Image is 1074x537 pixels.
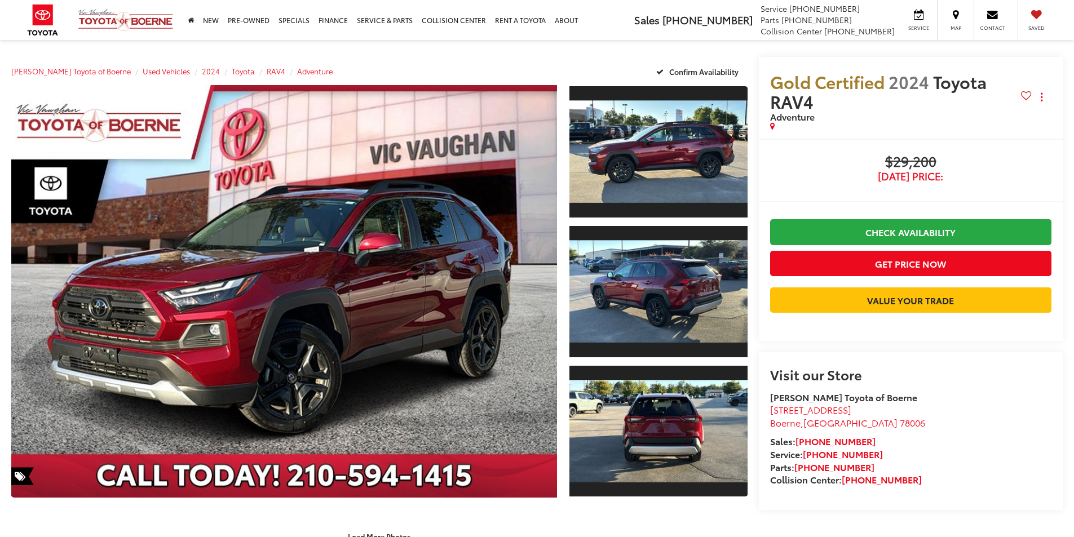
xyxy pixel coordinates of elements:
[770,110,815,123] span: Adventure
[906,24,931,32] span: Service
[770,367,1051,381] h2: Visit our Store
[794,460,874,473] a: [PHONE_NUMBER]
[11,85,557,498] a: Expand Photo 0
[770,403,925,429] a: [STREET_ADDRESS] Boerne,[GEOGRAPHIC_DATA] 78006
[567,101,749,203] img: 2024 Toyota RAV4 Adventure
[669,66,739,77] span: Confirm Availability
[1024,24,1049,32] span: Saved
[770,403,851,416] span: [STREET_ADDRESS]
[770,171,1051,182] span: [DATE] Price:
[770,251,1051,276] button: Get Price Now
[803,447,883,460] a: [PHONE_NUMBER]
[770,287,1051,313] a: Value Your Trade
[770,154,1051,171] span: $29,200
[770,416,801,429] span: Boerne
[143,66,190,76] a: Used Vehicles
[1032,87,1051,107] button: Actions
[78,8,174,32] img: Vic Vaughan Toyota of Boerne
[1041,92,1042,101] span: dropdown dots
[11,467,34,485] span: Special
[789,3,860,14] span: [PHONE_NUMBER]
[634,12,660,27] span: Sales
[267,66,285,76] a: RAV4
[943,24,968,32] span: Map
[650,61,748,81] button: Confirm Availability
[770,69,987,113] span: Toyota RAV4
[889,69,929,94] span: 2024
[900,416,925,429] span: 78006
[662,12,753,27] span: [PHONE_NUMBER]
[569,365,748,498] a: Expand Photo 3
[770,69,885,94] span: Gold Certified
[770,473,922,486] strong: Collision Center:
[6,83,562,500] img: 2024 Toyota RAV4 Adventure
[761,25,822,37] span: Collision Center
[770,460,874,473] strong: Parts:
[795,434,876,447] a: [PHONE_NUMBER]
[770,447,883,460] strong: Service:
[567,241,749,343] img: 2024 Toyota RAV4 Adventure
[569,85,748,219] a: Expand Photo 1
[202,66,220,76] a: 2024
[770,434,876,447] strong: Sales:
[803,416,898,429] span: [GEOGRAPHIC_DATA]
[232,66,255,76] a: Toyota
[770,416,925,429] span: ,
[11,66,131,76] a: [PERSON_NAME] Toyota of Boerne
[824,25,895,37] span: [PHONE_NUMBER]
[567,380,749,482] img: 2024 Toyota RAV4 Adventure
[761,3,787,14] span: Service
[770,219,1051,245] a: Check Availability
[842,473,922,486] a: [PHONE_NUMBER]
[761,14,779,25] span: Parts
[781,14,852,25] span: [PHONE_NUMBER]
[297,66,333,76] a: Adventure
[569,225,748,358] a: Expand Photo 2
[770,390,917,403] strong: [PERSON_NAME] Toyota of Boerne
[980,24,1005,32] span: Contact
